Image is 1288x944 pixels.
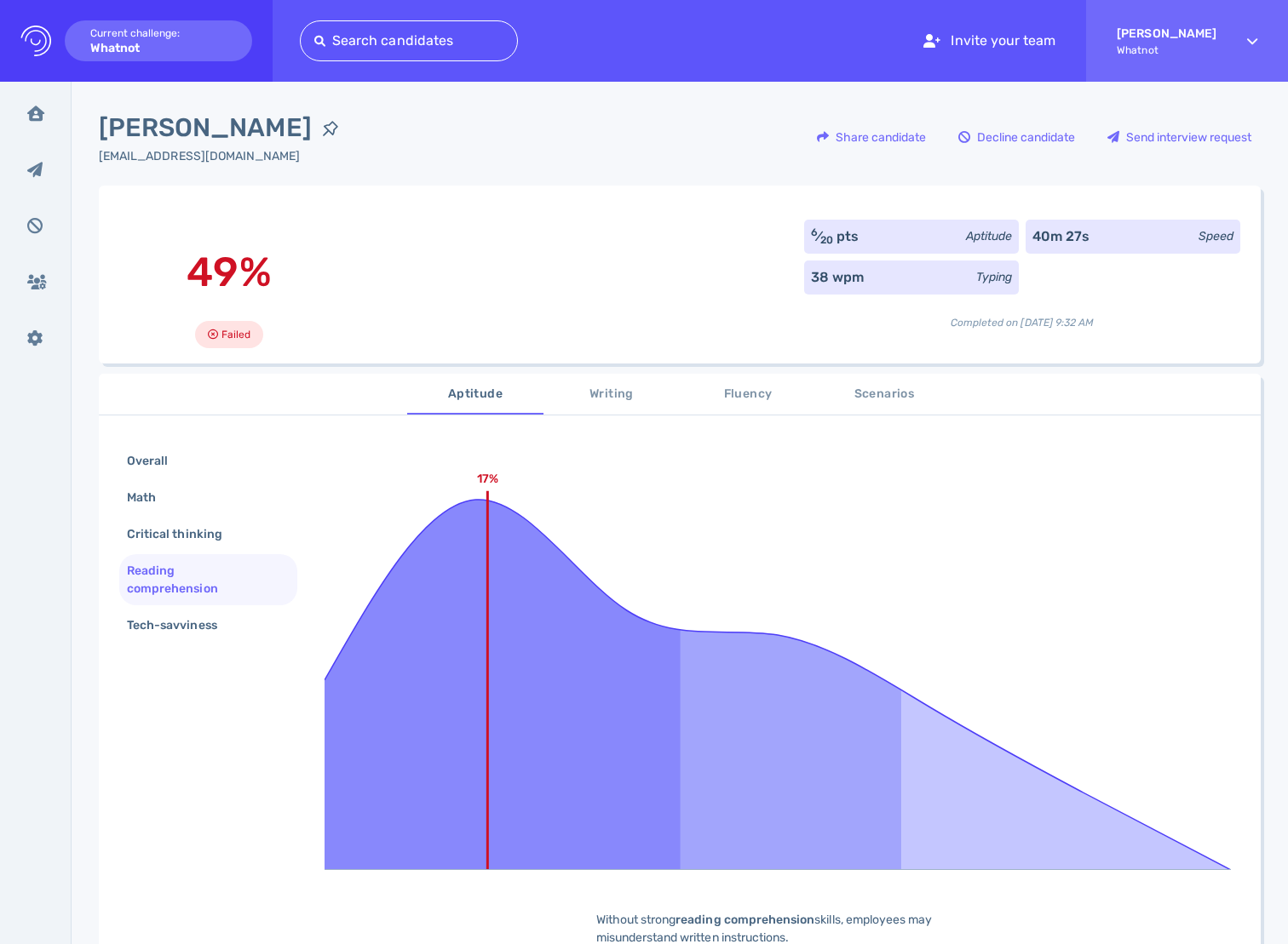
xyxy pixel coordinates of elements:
div: Send interview request [1099,117,1260,157]
span: 49% [187,248,271,296]
span: Fluency [690,384,806,405]
sup: 6 [811,226,818,238]
div: ⁄ pts [811,226,859,247]
div: Click to copy the email address [99,147,349,165]
div: Math [124,485,176,510]
button: Send interview request [1098,117,1261,157]
span: Aptitude [417,384,533,405]
span: Whatnot [1117,44,1216,56]
span: Scenarios [826,384,942,405]
div: Aptitude [966,227,1012,245]
div: Completed on [DATE] 9:32 AM [804,301,1240,330]
text: 17% [477,472,498,486]
span: Failed [221,324,250,345]
span: [PERSON_NAME] [99,109,312,147]
div: Reading comprehension [124,558,279,601]
button: Decline candidate [949,117,1084,157]
b: reading comprehension [676,913,814,927]
button: Share candidate [808,117,935,157]
div: Overall [124,449,188,473]
div: 38 wpm [811,267,864,288]
div: Share candidate [808,117,934,157]
strong: [PERSON_NAME] [1117,26,1216,41]
div: Speed [1199,227,1233,245]
span: Writing [554,384,670,405]
div: Decline candidate [950,117,1084,157]
div: 40m 27s [1032,226,1090,247]
sub: 20 [820,234,833,246]
div: Typing [976,268,1012,286]
div: Critical thinking [124,522,243,546]
div: Tech-savviness [124,613,238,638]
